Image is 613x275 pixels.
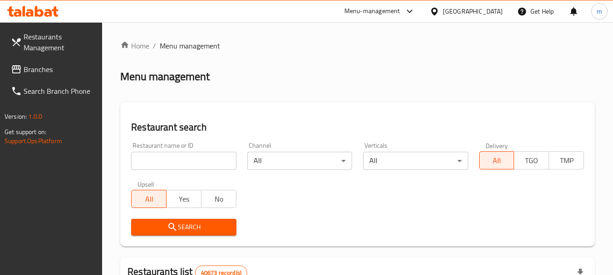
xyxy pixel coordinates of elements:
span: Yes [170,193,198,206]
span: All [483,154,511,167]
span: Search [138,222,229,233]
div: All [247,152,352,170]
span: Branches [24,64,95,75]
a: Search Branch Phone [4,80,103,102]
h2: Restaurant search [131,121,584,134]
button: Yes [166,190,201,208]
span: No [205,193,233,206]
div: Menu-management [344,6,400,17]
span: TMP [553,154,580,167]
span: Version: [5,111,27,122]
button: No [201,190,236,208]
h2: Menu management [120,69,210,84]
span: All [135,193,163,206]
span: Restaurants Management [24,31,95,53]
button: TGO [514,151,549,169]
nav: breadcrumb [120,40,595,51]
label: Upsell [137,181,154,187]
input: Search for restaurant name or ID.. [131,152,236,170]
li: / [153,40,156,51]
label: Delivery [485,142,508,149]
div: All [363,152,468,170]
span: TGO [518,154,545,167]
span: Menu management [160,40,220,51]
span: m [597,6,602,16]
span: Search Branch Phone [24,86,95,96]
button: TMP [549,151,584,169]
button: Search [131,219,236,236]
button: All [479,151,515,169]
a: Restaurants Management [4,26,103,58]
a: Support.OpsPlatform [5,135,62,147]
button: All [131,190,167,208]
div: [GEOGRAPHIC_DATA] [443,6,503,16]
a: Home [120,40,149,51]
span: Get support on: [5,126,46,138]
span: 1.0.0 [28,111,42,122]
a: Branches [4,58,103,80]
